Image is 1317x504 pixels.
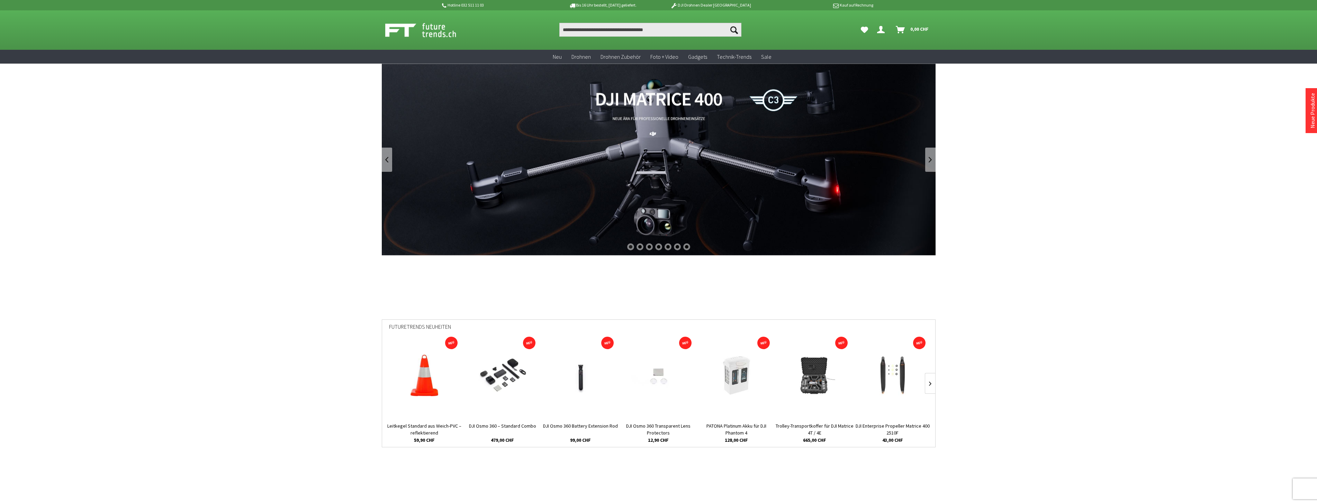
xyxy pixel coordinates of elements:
[725,437,748,444] span: 128,00 CHF
[794,355,835,396] img: Trolley-Transportkoffer für DJI Matrice 4T / 4E
[411,355,438,396] img: Leitkegel Standard aus Weich-PVC – reflektierend
[657,1,765,9] p: DJI Drohnen Dealer [GEOGRAPHIC_DATA]
[874,23,890,37] a: Dein Konto
[567,50,596,64] a: Drohnen
[910,24,929,35] span: 0,00 CHF
[386,422,463,436] a: Leitkegel Standard aus Weich-PVC – reflektierend
[627,243,634,250] div: 1
[389,320,928,339] div: Futuretrends Neuheiten
[596,50,646,64] a: Drohnen Zubehör
[727,23,741,37] button: Suchen
[553,355,608,396] img: DJI Osmo 360 Battery Extension Rod
[650,53,678,60] span: Foto + Video
[1309,93,1316,128] a: Neue Produkte
[475,355,530,396] img: DJI Osmo 360 – Standard Combo
[491,437,514,444] span: 479,00 CHF
[803,437,826,444] span: 665,00 CHF
[776,422,854,436] a: Trolley-Transportkoffer für DJI Matrice 4T / 4E
[655,243,662,250] div: 4
[571,53,591,60] span: Drohnen
[857,23,872,37] a: Meine Favoriten
[648,437,669,444] span: 12,90 CHF
[697,422,775,436] a: PATONA Platinum Akku für DJI Phantom 4
[882,437,903,444] span: 43,00 CHF
[765,1,873,9] p: Kauf auf Rechnung
[637,243,643,250] div: 2
[631,355,686,396] img: DJI Osmo 360 Transparent Lens Protectors
[717,53,751,60] span: Technik-Trends
[548,50,567,64] a: Neu
[761,53,772,60] span: Sale
[893,23,932,37] a: Warenkorb
[463,422,541,436] a: DJI Osmo 360 – Standard Combo
[414,437,435,444] span: 59,90 CHF
[674,243,681,250] div: 6
[385,21,471,39] img: Shop Futuretrends - zur Startseite wechseln
[854,422,931,436] a: DJI Enterprise Propeller Matrice 400 2510F
[665,243,671,250] div: 5
[688,53,707,60] span: Gadgets
[382,64,936,255] a: DJI Matrice 400
[559,23,741,37] input: Produkt, Marke, Kategorie, EAN, Artikelnummer…
[541,422,619,436] a: DJI Osmo 360 Battery Extension Rod
[441,1,549,9] p: Hotline 032 511 11 03
[553,53,562,60] span: Neu
[683,50,712,64] a: Gadgets
[756,50,776,64] a: Sale
[570,437,591,444] span: 99,00 CHF
[721,355,752,396] img: PATONA Platinum Akku für DJI Phantom 4
[931,422,1009,436] a: Taktische Warnweste inkl. «Drone Pilot» Patch
[620,422,697,436] a: DJI Osmo 360 Transparent Lens Protectors
[865,355,920,396] img: DJI Enterprise Propeller Matrice 400 2510F
[646,50,683,64] a: Foto + Video
[646,243,653,250] div: 3
[683,243,690,250] div: 7
[601,53,641,60] span: Drohnen Zubehör
[549,1,657,9] p: Bis 16 Uhr bestellt, [DATE] geliefert.
[712,50,756,64] a: Technik-Trends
